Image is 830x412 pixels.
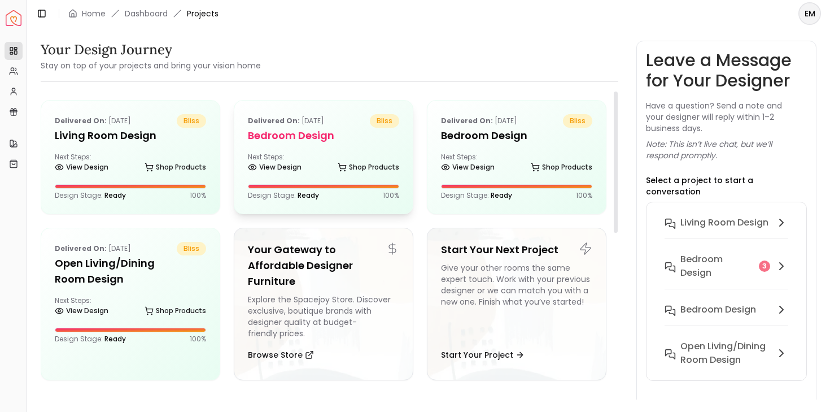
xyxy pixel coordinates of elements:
p: [DATE] [248,114,324,128]
button: EM [798,2,821,25]
h3: Your Design Journey [41,41,261,59]
p: Design Stage: [248,191,319,200]
span: Ready [104,190,126,200]
button: Bedroom design3 [656,248,798,298]
b: Delivered on: [441,116,493,125]
span: bliss [177,114,206,128]
b: Delivered on: [55,244,107,253]
p: 100 % [383,191,399,200]
h6: Bedroom design [680,253,755,280]
a: Shop Products [531,159,592,175]
a: Home [82,8,106,19]
small: Stay on top of your projects and bring your vision home [41,60,261,71]
a: Start Your Next ProjectGive your other rooms the same expert touch. Work with your previous desig... [427,228,606,380]
a: Shop Products [338,159,399,175]
a: View Design [55,159,108,175]
span: bliss [370,114,399,128]
h5: Open Living/Dining Room Design [55,255,206,287]
h5: Start Your Next Project [441,242,592,258]
b: Delivered on: [248,116,300,125]
a: View Design [55,303,108,319]
h6: Open Living/Dining Room Design [680,340,771,367]
h5: Bedroom Design [441,128,592,144]
p: Design Stage: [441,191,512,200]
p: 100 % [190,335,206,344]
a: View Design [441,159,495,175]
img: Spacejoy Logo [6,10,21,26]
button: Open Living/Dining Room Design [656,335,798,371]
p: [DATE] [55,242,131,255]
h5: Bedroom design [248,128,399,144]
a: Shop Products [145,303,206,319]
button: Living Room design [656,211,798,248]
nav: breadcrumb [68,8,219,19]
span: Projects [187,8,219,19]
a: Spacejoy [6,10,21,26]
p: Note: This isn’t live chat, but we’ll respond promptly. [646,138,807,161]
span: Ready [491,190,512,200]
div: 3 [759,261,770,272]
a: Shop Products [145,159,206,175]
div: Next Steps: [441,153,592,175]
p: Have a question? Send a note and your designer will reply within 1–2 business days. [646,100,807,134]
span: bliss [177,242,206,255]
p: 100 % [576,191,592,200]
b: Delivered on: [55,116,107,125]
div: Give your other rooms the same expert touch. Work with your previous designer or we can match you... [441,262,592,339]
button: Browse Store [248,344,314,366]
div: Explore the Spacejoy Store. Discover exclusive, boutique brands with designer quality at budget-f... [248,294,399,339]
p: Design Stage: [55,335,126,344]
a: Dashboard [125,8,168,19]
h6: Bedroom Design [680,303,756,316]
span: EM [800,3,820,24]
button: Bedroom Design [656,298,798,335]
button: Start Your Project [441,344,525,366]
p: Design Stage: [55,191,126,200]
h5: Your Gateway to Affordable Designer Furniture [248,242,399,289]
span: Ready [104,334,126,344]
h5: Living Room design [55,128,206,144]
p: [DATE] [441,114,517,128]
span: Ready [298,190,319,200]
div: Next Steps: [248,153,399,175]
span: bliss [563,114,592,128]
h6: Living Room design [680,216,768,229]
a: View Design [248,159,302,175]
p: [DATE] [55,114,131,128]
p: 100 % [190,191,206,200]
h3: Leave a Message for Your Designer [646,50,807,91]
div: Next Steps: [55,296,206,319]
p: Select a project to start a conversation [646,175,807,197]
div: Next Steps: [55,153,206,175]
a: Your Gateway to Affordable Designer FurnitureExplore the Spacejoy Store. Discover exclusive, bout... [234,228,413,380]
